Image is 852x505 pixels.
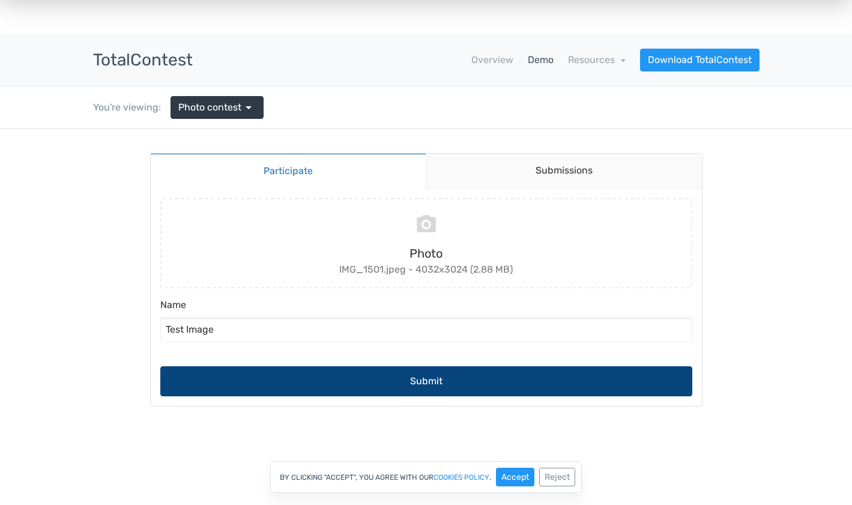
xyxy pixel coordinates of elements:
span: Photo contest [178,100,241,115]
a: Resources [568,54,626,65]
button: Accept [496,468,534,486]
a: Overview [471,53,513,67]
a: Participate [151,24,426,59]
a: Photo contest arrow_drop_down [171,96,264,119]
button: Reject [539,468,575,486]
div: By clicking "Accept", you agree with our . [270,461,582,493]
div: You're viewing: [93,100,171,115]
a: Demo [528,53,554,67]
button: Submit [160,237,692,267]
span: arrow_drop_down [241,100,256,115]
a: Download TotalContest [640,49,760,71]
a: cookies policy [434,474,489,481]
h3: TotalContest [93,51,193,70]
a: Submissions [426,25,702,59]
label: Name [160,169,692,188]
